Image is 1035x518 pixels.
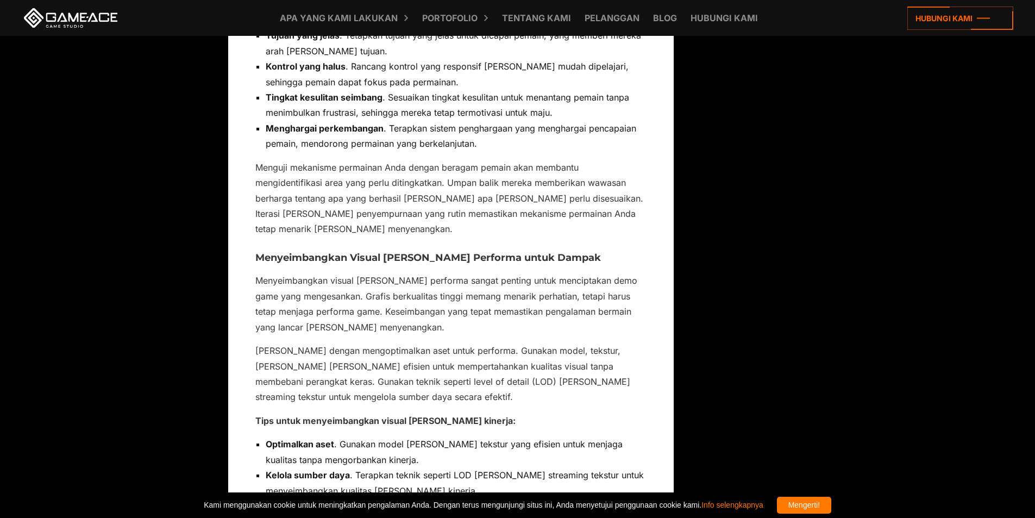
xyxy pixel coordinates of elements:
font: . Gunakan model [PERSON_NAME] tekstur yang efisien untuk menjaga kualitas tanpa mengorbankan kine... [266,439,623,465]
font: Tingkat kesulitan seimbang [266,92,382,103]
font: Mengerti! [788,501,820,509]
font: Menyeimbangkan Visual [PERSON_NAME] Performa untuk Dampak [255,252,601,264]
font: Menyeimbangkan visual [PERSON_NAME] performa sangat penting untuk menciptakan demo game yang meng... [255,275,637,332]
font: Optimalkan aset [266,439,334,450]
font: Tentang Kami [502,13,571,23]
a: Hubungi kami [907,7,1013,30]
font: . Rancang kontrol yang responsif [PERSON_NAME] mudah dipelajari, sehingga pemain dapat fokus pada... [266,61,629,87]
font: Kontrol yang halus [266,61,346,72]
font: Portofolio [422,13,478,23]
font: Blog [653,13,677,23]
font: . Tetapkan tujuan yang jelas untuk dicapai pemain, yang memberi mereka arah [PERSON_NAME] tujuan. [266,30,641,56]
font: . Terapkan teknik seperti LOD [PERSON_NAME] streaming tekstur untuk menyeimbangkan kualitas [PERS... [266,470,644,496]
font: Kami menggunakan cookie untuk meningkatkan pengalaman Anda. Dengan terus mengunjungi situs ini, A... [204,501,701,509]
font: Kelola sumber daya [266,470,350,480]
a: Info selengkapnya [701,501,763,509]
font: . Sesuaikan tingkat kesulitan untuk menantang pemain tanpa menimbulkan frustrasi, sehingga mereka... [266,92,629,118]
font: Menghargai perkembangan [266,123,384,134]
font: Pelanggan [585,13,639,23]
font: . Terapkan sistem penghargaan yang menghargai pencapaian pemain, mendorong permainan yang berkela... [266,123,636,149]
font: Hubungi kami [691,13,758,23]
font: Menguji mekanisme permainan Anda dengan beragam pemain akan membantu mengidentifikasi area yang p... [255,162,643,235]
font: [PERSON_NAME] dengan mengoptimalkan aset untuk performa. Gunakan model, tekstur, [PERSON_NAME] [P... [255,345,630,402]
font: Apa yang kami lakukan [280,13,398,23]
font: Tips untuk menyeimbangkan visual [PERSON_NAME] kinerja: [255,415,516,426]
